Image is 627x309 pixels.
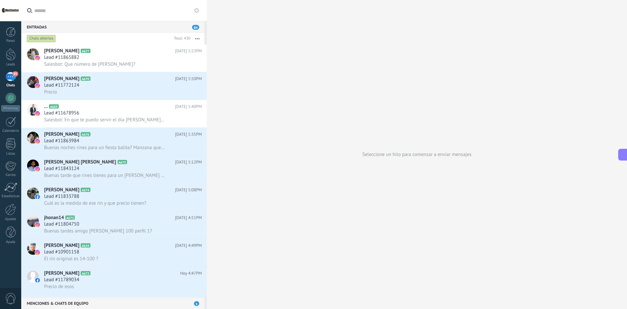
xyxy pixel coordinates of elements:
span: [PERSON_NAME] [44,48,79,54]
span: Lead #11678956 [44,110,79,116]
span: [DATE] 4:51PM [175,215,202,221]
span: A673 [65,215,75,220]
div: Listas [1,152,20,156]
span: [DATE] 5:53PM [175,48,202,54]
span: [PERSON_NAME] [44,187,79,193]
div: Entradas [21,21,204,33]
span: Lead #11804750 [44,221,79,228]
img: icon [35,111,40,116]
span: [DATE] 5:50PM [175,76,202,82]
button: Más [190,33,204,44]
span: [PERSON_NAME] [44,76,79,82]
span: Lead #11772124 [44,82,79,89]
div: Estadísticas [1,194,20,198]
img: icon [35,222,40,227]
span: Lead #11863984 [44,138,79,144]
span: A674 [81,188,90,192]
span: Precio de esos [44,283,74,290]
span: Salesbot: En que te puedo servir el día [PERSON_NAME][DATE]? [44,117,166,123]
img: icon [35,56,40,60]
a: avataricon[PERSON_NAME]A676[DATE] 5:35PMLead #11863984Buenas noches rines para un fiesta balita? ... [21,128,207,155]
span: Lead #10901158 [44,249,79,255]
span: Cuál es la medida de ese rin y que precio tienen? [44,200,146,206]
img: icon [35,278,40,283]
div: Ayuda [1,240,20,244]
span: El rin original es 14-100 ? [44,256,98,262]
a: avataricon[PERSON_NAME]A670[DATE] 5:50PMLead #11772124Precio [21,72,207,100]
span: Precio [44,89,57,95]
div: Menciones & Chats de equipo [21,297,204,309]
span: A634 [81,243,90,248]
span: [DATE] 5:12PM [175,159,202,165]
span: [PERSON_NAME] [44,270,79,277]
span: [PERSON_NAME] [44,242,79,249]
span: A675 [118,160,127,164]
span: Lead #11843124 [44,165,79,172]
span: [PERSON_NAME] [44,131,79,138]
div: Calendario [1,129,20,133]
a: avataricon[PERSON_NAME]A672Hoy 4:47PMLead #11789034Precio de esos [21,267,207,294]
a: avataricon[PERSON_NAME]A674[DATE] 5:08PMLead #11833788Cuál es la medida de ese rin y que precio t... [21,183,207,211]
span: A670 [81,77,90,81]
span: A677 [81,49,90,53]
span: [PERSON_NAME] [PERSON_NAME] [44,159,116,165]
span: A665 [49,104,58,109]
span: 1 [194,301,199,306]
div: Correo [1,173,20,177]
span: ... [44,103,48,110]
a: avataricon[PERSON_NAME] [PERSON_NAME]A675[DATE] 5:12PMLead #11843124Buenas tarde que rines tienes... [21,156,207,183]
span: 85 [12,71,18,77]
span: Salesbot: Que número de [PERSON_NAME]? [44,61,135,67]
div: Ajustes [1,217,20,221]
img: icon [35,139,40,144]
img: icon [35,167,40,171]
div: WhatsApp [1,105,20,112]
div: Panel [1,39,20,43]
div: Chats abiertos [27,35,56,43]
div: Chats [1,83,20,88]
span: [DATE] 5:08PM [175,187,202,193]
span: A672 [81,271,90,275]
a: avatariconjhonan14A673[DATE] 4:51PMLead #11804750Buenas tardes amigo [PERSON_NAME] 100 perfil 17 [21,211,207,239]
span: Lead #11789034 [44,277,79,283]
span: Hoy 4:47PM [180,270,202,277]
span: Lead #11833788 [44,193,79,200]
span: Buenas tarde que rines tienes para un [PERSON_NAME] fiesta max y que precio [44,172,166,179]
span: Lead #11865882 [44,54,79,61]
span: [DATE] 5:35PM [175,131,202,138]
span: Buenas tardes amigo [PERSON_NAME] 100 perfil 17 [44,228,153,234]
img: icon [35,250,40,255]
a: avataricon[PERSON_NAME]A677[DATE] 5:53PMLead #11865882Salesbot: Que número de [PERSON_NAME]? [21,44,207,72]
span: [DATE] 4:49PM [175,242,202,249]
img: icon [35,195,40,199]
span: A676 [81,132,90,136]
a: avataricon...A665[DATE] 5:40PMLead #11678956Salesbot: En que te puedo servir el día [PERSON_NAME]... [21,100,207,128]
span: jhonan14 [44,215,64,221]
img: icon [35,83,40,88]
div: Total: 430 [171,35,190,42]
span: 84 [192,25,199,30]
span: Buenas noches rines para un fiesta balita? Manzana que opciones me puedes ofrecer y precio? [44,145,166,151]
span: [DATE] 5:40PM [175,103,202,110]
a: avataricon[PERSON_NAME]A634[DATE] 4:49PMLead #10901158El rin original es 14-100 ? [21,239,207,266]
div: Leads [1,62,20,67]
